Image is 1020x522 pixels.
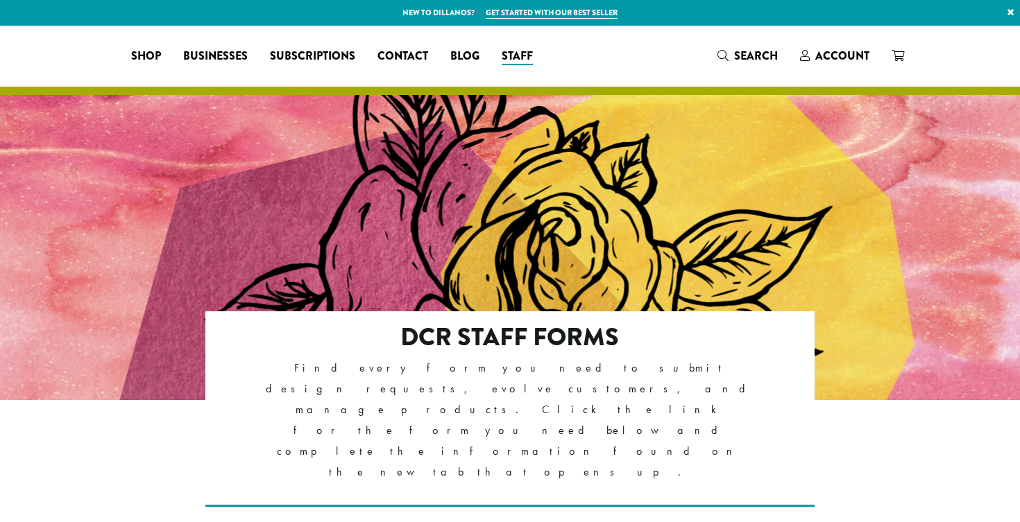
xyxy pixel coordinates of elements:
[491,45,544,67] a: Staff
[120,45,172,67] a: Shop
[266,358,755,482] p: Find every form you need to submit design requests, evolve customers, and manage products. Click ...
[450,48,479,65] span: Blog
[266,322,755,352] h2: DCR Staff Forms
[270,48,355,65] span: Subscriptions
[131,48,161,65] span: Shop
[183,48,248,65] span: Businesses
[815,48,869,64] span: Account
[706,44,789,67] a: Search
[377,48,428,65] span: Contact
[502,48,533,65] span: Staff
[734,48,778,64] span: Search
[486,7,618,19] a: Get started with our best seller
